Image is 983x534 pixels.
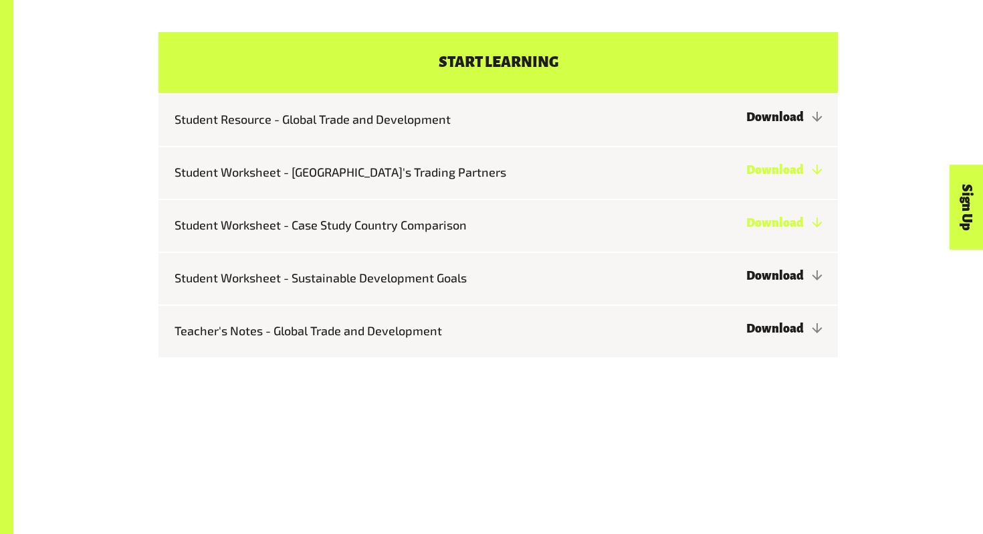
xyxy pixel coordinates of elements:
[746,163,822,177] a: Download
[746,322,822,335] a: Download
[746,269,822,282] a: Download
[746,216,822,230] a: Download
[746,110,822,124] a: Download
[158,32,838,93] h4: Start learning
